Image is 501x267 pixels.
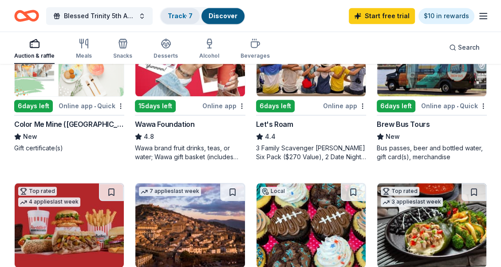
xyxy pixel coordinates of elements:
div: Meals [76,52,92,59]
a: Start free trial [349,8,415,24]
button: Alcohol [199,35,219,64]
button: Beverages [241,35,270,64]
a: Image for Let's Roam2 applieslast week6days leftOnline appLet's Roam4.43 Family Scavenger [PERSON... [256,12,366,161]
div: 3 Family Scavenger [PERSON_NAME] Six Pack ($270 Value), 2 Date Night Scavenger [PERSON_NAME] Two ... [256,144,366,161]
div: Online app [202,100,245,111]
a: Home [14,5,39,26]
button: Blessed Trinity 5th Anniversary Bingo [46,7,153,25]
div: 6 days left [256,100,295,112]
span: New [23,131,37,142]
button: Meals [76,35,92,64]
div: Let's Roam [256,119,293,130]
div: Wawa brand fruit drinks, teas, or water; Wawa gift basket (includes Wawa products and coupons) [135,144,245,161]
span: • [457,102,458,110]
span: New [386,131,400,142]
div: Desserts [154,52,178,59]
button: Search [442,39,487,56]
button: Track· 7Discover [160,7,245,25]
div: Online app [323,100,366,111]
div: Bus passes, beer and bottled water, gift card(s), merchandise [377,144,487,161]
a: $10 in rewards [418,8,474,24]
div: 6 days left [377,100,415,112]
button: Auction & raffle [14,35,55,64]
div: Local [260,187,287,196]
div: 3 applies last week [381,197,443,207]
div: Snacks [113,52,132,59]
div: 15 days left [135,100,176,112]
a: Discover [209,12,237,20]
div: Top rated [18,187,57,196]
span: Search [458,42,480,53]
div: Color Me Mine ([GEOGRAPHIC_DATA]) [14,119,124,130]
a: Track· 7 [168,12,193,20]
div: Brew Bus Tours [377,119,430,130]
div: Beverages [241,52,270,59]
div: 4 applies last week [18,197,80,207]
span: • [94,102,96,110]
a: Image for Brew Bus ToursLocal6days leftOnline app•QuickBrew Bus ToursNewBus passes, beer and bott... [377,12,487,161]
div: 7 applies last week [139,187,201,196]
div: Top rated [381,187,419,196]
div: Alcohol [199,52,219,59]
div: Auction & raffle [14,52,55,59]
div: Online app Quick [59,100,124,111]
span: Blessed Trinity 5th Anniversary Bingo [64,11,135,21]
a: Image for Color Me Mine (Jacksonville)Local6days leftOnline app•QuickColor Me Mine ([GEOGRAPHIC_D... [14,12,124,153]
div: 6 days left [14,100,53,112]
div: Online app Quick [421,100,487,111]
div: Gift certificate(s) [14,144,124,153]
button: Snacks [113,35,132,64]
div: Wawa Foundation [135,119,194,130]
button: Desserts [154,35,178,64]
span: 4.4 [265,131,276,142]
a: Image for Wawa FoundationTop rated5 applieslast week15days leftOnline appWawa Foundation4.8Wawa b... [135,12,245,161]
span: 4.8 [144,131,154,142]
